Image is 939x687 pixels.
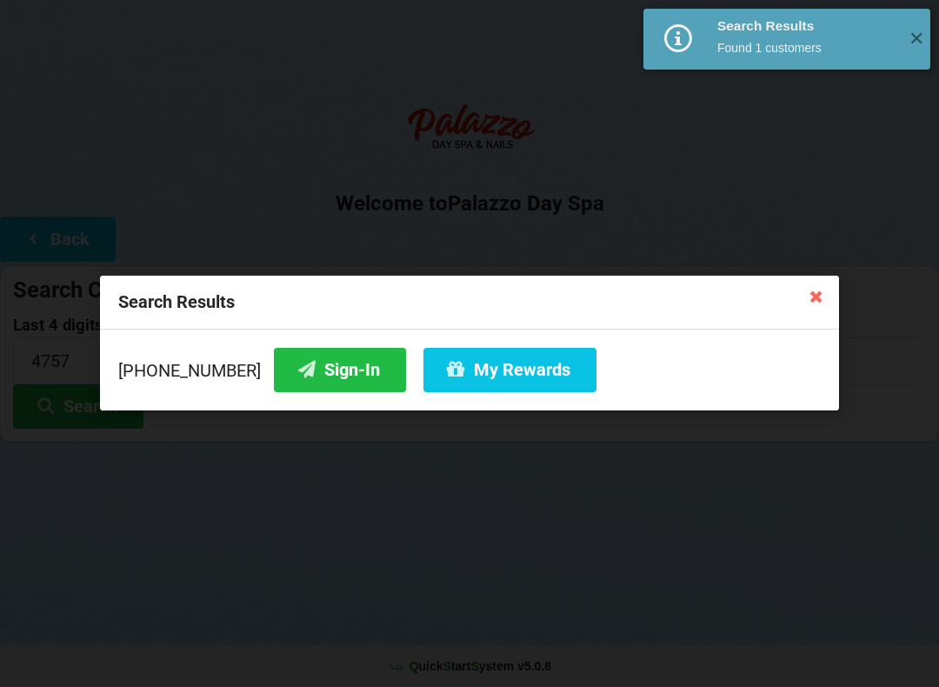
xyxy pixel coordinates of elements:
button: Sign-In [274,348,406,392]
button: My Rewards [423,348,596,392]
div: Search Results [100,276,839,330]
div: Search Results [717,17,896,35]
div: Found 1 customers [717,39,896,57]
div: [PHONE_NUMBER] [118,348,821,392]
